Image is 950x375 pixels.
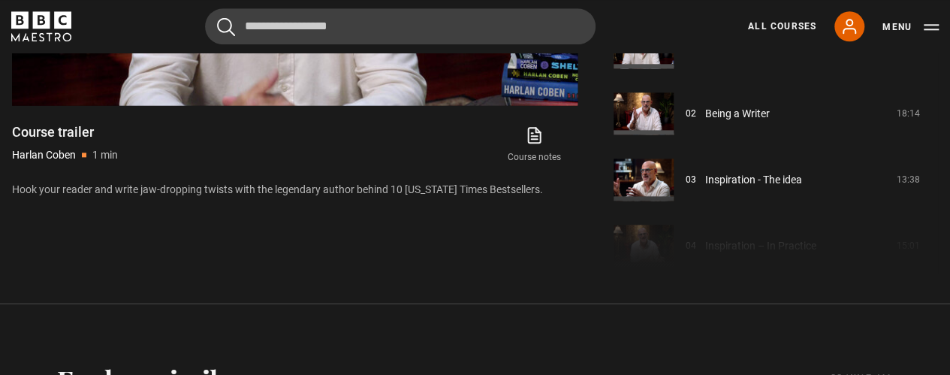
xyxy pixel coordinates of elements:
a: Inspiration - The idea [705,172,802,188]
p: Harlan Coben [12,147,76,163]
button: Toggle navigation [882,20,939,35]
h1: Course trailer [12,123,118,141]
svg: BBC Maestro [11,11,71,41]
a: Course notes [492,123,578,167]
a: Writing Thrillers Introduction [705,40,837,56]
a: Being a Writer [705,106,770,122]
a: All Courses [748,20,816,33]
p: Hook your reader and write jaw-dropping twists with the legendary author behind 10 [US_STATE] Tim... [12,182,578,198]
p: 1 min [92,147,118,163]
input: Search [205,8,596,44]
button: Submit the search query [217,17,235,36]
